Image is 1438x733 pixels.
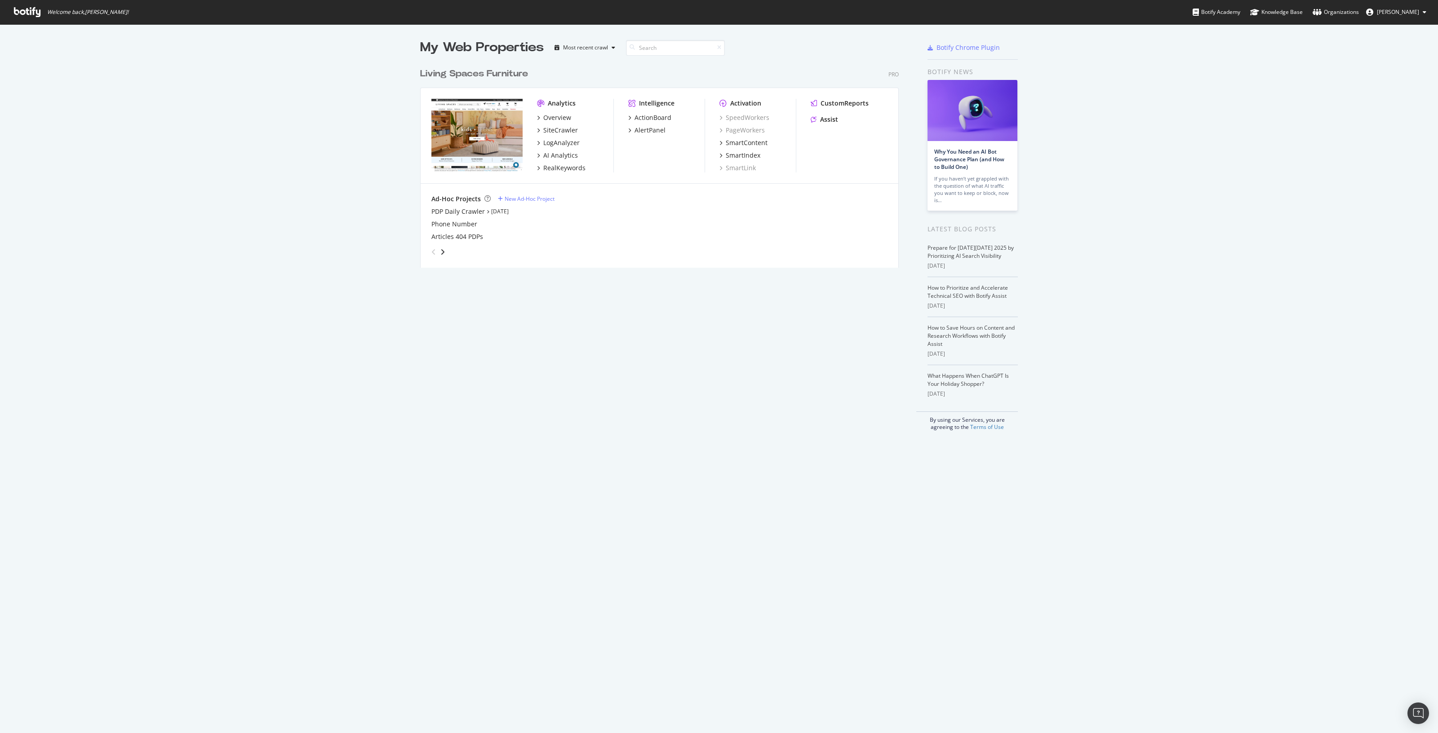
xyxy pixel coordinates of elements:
a: AlertPanel [628,126,666,135]
div: Living Spaces Furniture [420,67,528,80]
a: Terms of Use [970,423,1004,431]
div: Botify Chrome Plugin [936,43,1000,52]
a: LogAnalyzer [537,138,580,147]
div: LogAnalyzer [543,138,580,147]
a: [DATE] [491,208,509,215]
a: Articles 404 PDPs [431,232,483,241]
button: [PERSON_NAME] [1359,5,1434,19]
div: [DATE] [928,262,1018,270]
div: [DATE] [928,302,1018,310]
div: Organizations [1313,8,1359,17]
div: ActionBoard [635,113,671,122]
a: RealKeywords [537,163,586,172]
a: CustomReports [811,99,869,108]
div: Assist [820,115,838,124]
div: AlertPanel [635,126,666,135]
div: Botify news [928,67,1018,77]
a: Botify Chrome Plugin [928,43,1000,52]
a: SiteCrawler [537,126,578,135]
div: By using our Services, you are agreeing to the [916,411,1018,431]
button: Most recent crawl [551,40,619,55]
a: New Ad-Hoc Project [498,195,555,203]
div: Overview [543,113,571,122]
div: Analytics [548,99,576,108]
div: Latest Blog Posts [928,224,1018,234]
a: SmartLink [719,163,756,172]
a: Phone Number [431,220,477,229]
div: Most recent crawl [563,45,608,50]
a: SpeedWorkers [719,113,769,122]
div: angle-right [439,247,446,256]
div: angle-left [428,245,439,259]
span: Svetlana Li [1377,8,1419,16]
img: livingspaces.com [431,99,523,172]
div: [DATE] [928,390,1018,398]
div: New Ad-Hoc Project [505,195,555,203]
div: CustomReports [821,99,869,108]
a: PDP Daily Crawler [431,207,485,216]
a: SmartContent [719,138,768,147]
a: What Happens When ChatGPT Is Your Holiday Shopper? [928,372,1009,388]
input: Search [626,40,725,56]
div: [DATE] [928,350,1018,358]
a: Assist [811,115,838,124]
a: How to Save Hours on Content and Research Workflows with Botify Assist [928,324,1015,348]
a: AI Analytics [537,151,578,160]
div: SiteCrawler [543,126,578,135]
div: RealKeywords [543,163,586,172]
div: SmartIndex [726,151,760,160]
a: Why You Need an AI Bot Governance Plan (and How to Build One) [934,148,1004,171]
a: Overview [537,113,571,122]
a: Prepare for [DATE][DATE] 2025 by Prioritizing AI Search Visibility [928,244,1014,260]
div: grid [420,57,906,268]
a: ActionBoard [628,113,671,122]
img: Why You Need an AI Bot Governance Plan (and How to Build One) [928,80,1017,141]
a: Living Spaces Furniture [420,67,532,80]
div: AI Analytics [543,151,578,160]
div: Intelligence [639,99,675,108]
div: Open Intercom Messenger [1407,702,1429,724]
div: My Web Properties [420,39,544,57]
div: Ad-Hoc Projects [431,194,481,203]
a: PageWorkers [719,126,765,135]
div: SmartContent [726,138,768,147]
a: SmartIndex [719,151,760,160]
span: Welcome back, [PERSON_NAME] ! [47,9,129,16]
div: Activation [730,99,761,108]
div: Knowledge Base [1250,8,1303,17]
div: Pro [888,71,899,78]
div: If you haven’t yet grappled with the question of what AI traffic you want to keep or block, now is… [934,175,1011,204]
a: How to Prioritize and Accelerate Technical SEO with Botify Assist [928,284,1008,300]
div: Botify Academy [1193,8,1240,17]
